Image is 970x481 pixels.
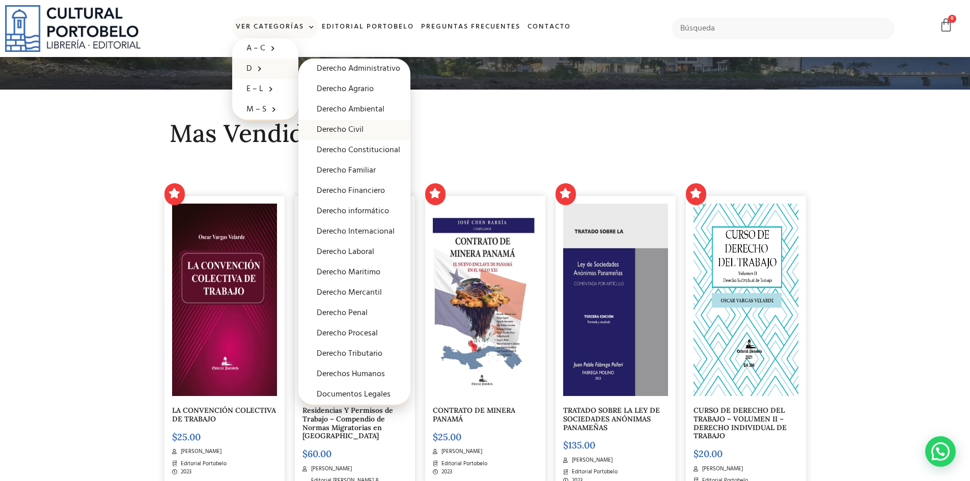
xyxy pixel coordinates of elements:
a: Derecho Tributario [298,344,410,364]
a: E – L [232,79,298,99]
a: Contacto [524,16,574,38]
span: $ [433,431,438,443]
a: Derecho Administrativo [298,59,410,79]
span: 2023 [178,468,191,476]
span: Editorial Portobelo [439,460,487,468]
span: $ [563,439,568,451]
a: M – S [232,99,298,120]
a: Ver Categorías [232,16,318,38]
span: [PERSON_NAME] [700,465,743,473]
img: PORTADA FINAL (2) [433,204,538,396]
span: [PERSON_NAME] [309,465,352,473]
span: Editorial Portobelo [178,460,227,468]
a: LA CONVENCIÓN COLECTIVA DE TRABAJO [172,406,276,423]
a: 0 [939,18,953,33]
span: [PERSON_NAME] [569,456,613,465]
span: 2023 [439,468,452,476]
span: [PERSON_NAME] [439,447,482,456]
a: Derecho informático [298,201,410,221]
bdi: 25.00 [172,431,201,443]
span: $ [302,448,308,460]
img: PORTADA elegida AMAZON._page-0001 [563,204,668,396]
a: Derecho Maritimo [298,262,410,282]
a: Derecho Ambiental [298,99,410,120]
a: CURSO DE DERECHO DEL TRABAJO – VOLUMEN II – DERECHO INDIVIDUAL DE TRABAJO [694,406,787,440]
ul: Ver Categorías [232,38,298,121]
a: Derecho Agrario [298,79,410,99]
a: Derecho Internacional [298,221,410,242]
a: Derecho Financiero [298,181,410,201]
span: [PERSON_NAME] [178,447,221,456]
span: $ [172,431,177,443]
span: Editorial Portobelo [569,468,618,476]
input: Búsqueda [672,18,895,39]
a: Residencias Y Permisos de Trabajo – Compendio de Normas Migratorias en [GEOGRAPHIC_DATA] [302,406,393,440]
img: OSCAR_VARGAS [694,204,798,396]
img: portada convencion colectiva-03 [172,204,277,396]
bdi: 25.00 [433,431,461,443]
a: Derecho Familiar [298,160,410,181]
a: Derecho Laboral [298,242,410,262]
ul: D [298,59,410,406]
a: D [232,59,298,79]
a: Derecho Civil [298,120,410,140]
a: Documentos Legales [298,384,410,405]
bdi: 135.00 [563,439,595,451]
a: Preguntas frecuentes [418,16,524,38]
a: TRATADO SOBRE LA LEY DE SOCIEDADES ANÓNIMAS PANAMEÑAS [563,406,660,432]
bdi: 60.00 [302,448,331,460]
h2: Mas Vendidos [170,120,801,147]
a: Derecho Penal [298,303,410,323]
a: Derecho Constitucional [298,140,410,160]
span: 0 [948,15,956,23]
a: Derecho Mercantil [298,282,410,303]
a: A – C [232,38,298,59]
bdi: 20.00 [694,448,723,460]
a: Derechos Humanos [298,364,410,384]
span: $ [694,448,699,460]
a: CONTRATO DE MINERA PANAMÁ [433,406,515,423]
a: Editorial Portobelo [318,16,418,38]
a: Derecho Procesal [298,323,410,344]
